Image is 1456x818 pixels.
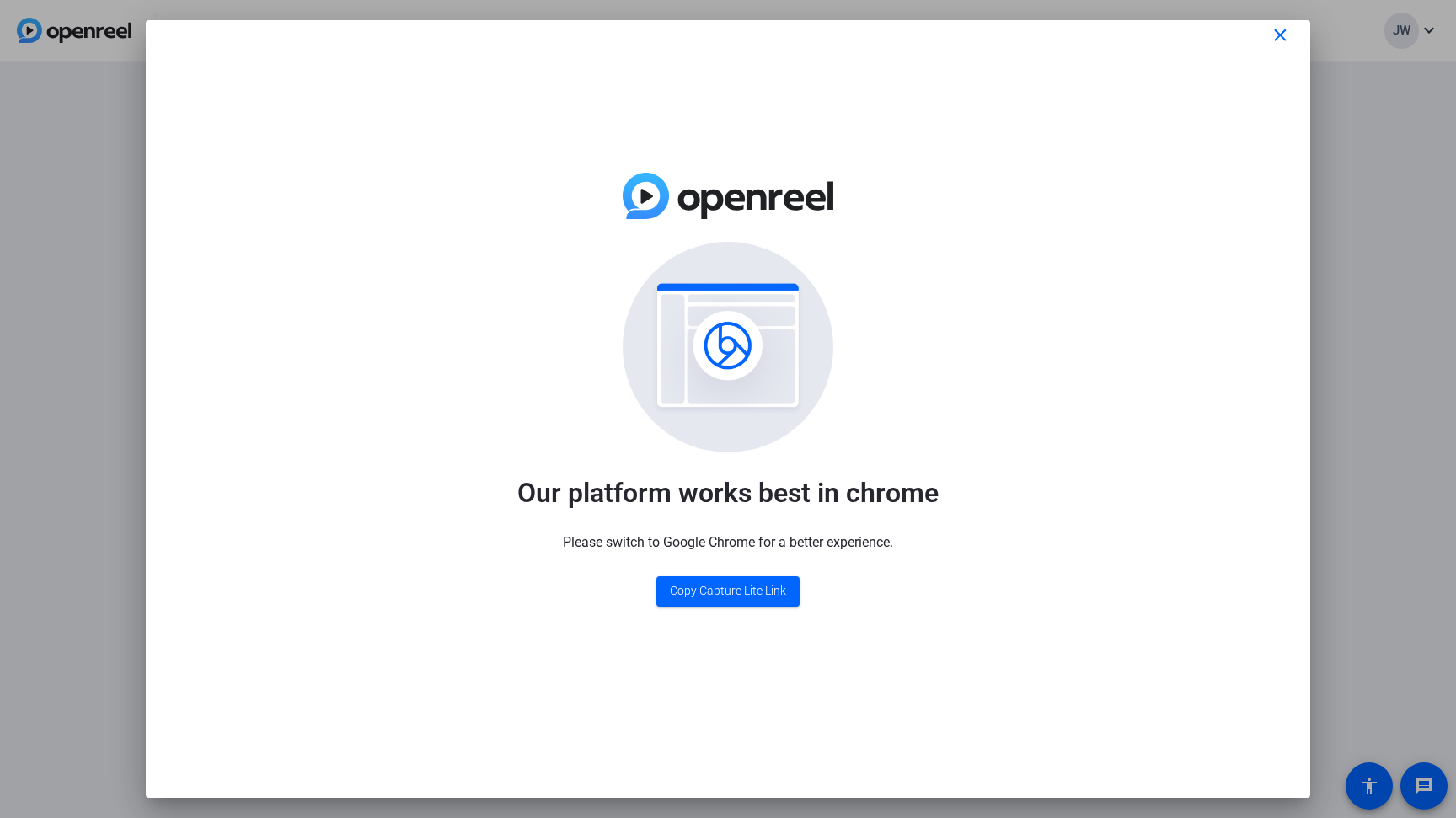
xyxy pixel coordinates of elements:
div: Our platform works best in chrome [517,476,939,510]
button: Copy Capture Lite Link [656,576,800,607]
span: Copy Capture Lite Link [670,582,786,600]
img: openreel-logo [623,173,833,219]
mat-icon: close [1270,25,1291,46]
img: browser [650,278,806,416]
div: Please switch to Google Chrome for a better experience. [563,532,893,553]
